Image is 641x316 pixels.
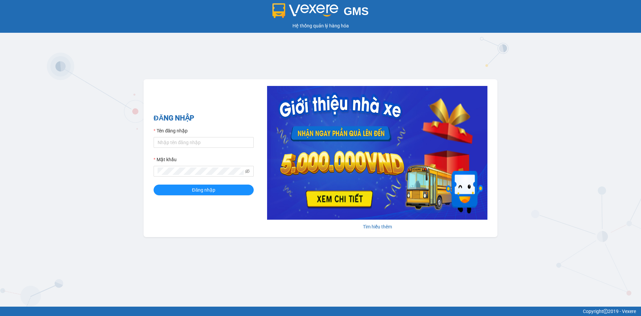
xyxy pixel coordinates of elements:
button: Đăng nhập [154,185,254,195]
div: Copyright 2019 - Vexere [5,308,636,315]
input: Mật khẩu [158,168,244,175]
label: Tên đăng nhập [154,127,188,134]
div: Hệ thống quản lý hàng hóa [2,22,639,29]
input: Tên đăng nhập [154,137,254,148]
label: Mật khẩu [154,156,177,163]
span: eye-invisible [245,169,250,174]
a: GMS [272,10,369,15]
h2: ĐĂNG NHẬP [154,113,254,124]
img: banner-0 [267,86,487,220]
div: Tìm hiểu thêm [267,223,487,230]
span: GMS [344,5,369,17]
span: Đăng nhập [192,186,215,194]
span: copyright [603,309,608,314]
img: logo 2 [272,3,339,18]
